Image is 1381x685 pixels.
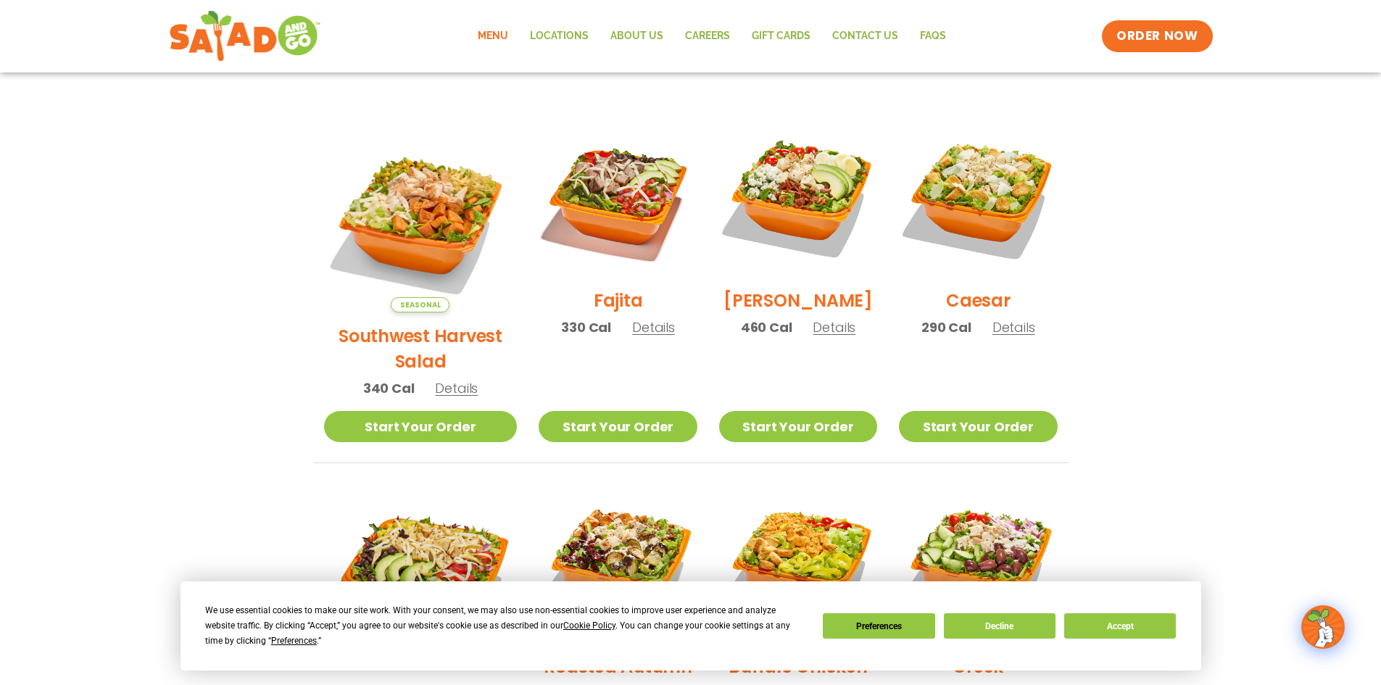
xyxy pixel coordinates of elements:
h2: [PERSON_NAME] [723,288,873,313]
a: Start Your Order [899,411,1057,442]
img: Product photo for BBQ Ranch Salad [324,485,518,678]
a: About Us [600,20,674,53]
a: FAQs [909,20,957,53]
a: Start Your Order [539,411,697,442]
h2: Caesar [946,288,1011,313]
span: 330 Cal [561,317,611,337]
img: Product photo for Greek Salad [899,485,1057,643]
img: new-SAG-logo-768×292 [169,7,322,65]
a: ORDER NOW [1102,20,1212,52]
span: 340 Cal [363,378,415,398]
a: Careers [674,20,741,53]
a: Start Your Order [719,411,877,442]
span: ORDER NOW [1116,28,1198,45]
h2: Southwest Harvest Salad [324,323,518,374]
img: Product photo for Cobb Salad [719,119,877,277]
img: Product photo for Caesar Salad [899,119,1057,277]
a: Menu [467,20,519,53]
img: wpChatIcon [1303,607,1343,647]
div: Cookie Consent Prompt [181,581,1201,671]
a: GIFT CARDS [741,20,821,53]
nav: Menu [467,20,957,53]
button: Preferences [823,613,934,639]
h2: Fajita [594,288,643,313]
span: 460 Cal [741,317,792,337]
span: Details [435,379,478,397]
button: Decline [944,613,1056,639]
button: Accept [1064,613,1176,639]
img: Product photo for Buffalo Chicken Salad [719,485,877,643]
img: Product photo for Roasted Autumn Salad [539,485,697,643]
span: Cookie Policy [563,620,615,631]
span: Seasonal [391,297,449,312]
span: 290 Cal [921,317,971,337]
span: Preferences [271,636,317,646]
span: Details [632,318,675,336]
div: We use essential cookies to make our site work. With your consent, we may also use non-essential ... [205,603,805,649]
a: Locations [519,20,600,53]
img: Product photo for Fajita Salad [539,119,697,277]
span: Details [992,318,1035,336]
img: Product photo for Southwest Harvest Salad [324,119,518,312]
span: Details [813,318,855,336]
a: Contact Us [821,20,909,53]
a: Start Your Order [324,411,518,442]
